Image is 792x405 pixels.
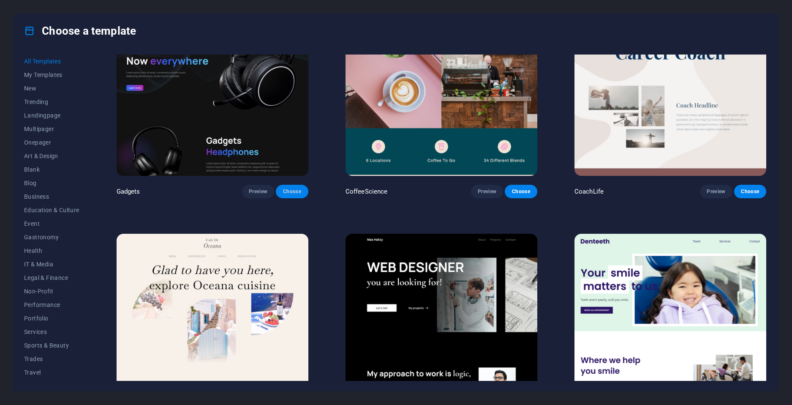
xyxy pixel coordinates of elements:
button: Preview [700,185,732,198]
span: Gastronomy [24,234,79,241]
button: My Templates [24,68,79,82]
button: Landingpage [24,109,79,122]
button: Preview [242,185,274,198]
span: All Templates [24,58,79,65]
span: Choose [283,188,301,195]
button: Blog [24,176,79,190]
button: Travel [24,366,79,379]
span: Landingpage [24,112,79,119]
button: Non-Profit [24,285,79,298]
button: New [24,82,79,95]
span: Preview [478,188,496,195]
span: Non-Profit [24,288,79,295]
button: Trades [24,352,79,366]
span: Onepager [24,139,79,146]
p: CoffeeScience [346,187,388,196]
span: Education & Culture [24,207,79,213]
button: Choose [505,185,537,198]
span: Travel [24,369,79,376]
span: Event [24,220,79,227]
button: Event [24,217,79,230]
button: Choose [734,185,766,198]
span: Health [24,247,79,254]
button: Gastronomy [24,230,79,244]
button: All Templates [24,55,79,68]
span: Performance [24,301,79,308]
span: Preview [249,188,267,195]
span: My Templates [24,71,79,78]
button: Trending [24,95,79,109]
span: Choose [512,188,530,195]
button: Onepager [24,136,79,149]
h4: Choose a template [24,24,136,38]
span: Preview [707,188,725,195]
span: Blank [24,166,79,173]
button: Legal & Finance [24,271,79,285]
button: Health [24,244,79,257]
button: Performance [24,298,79,312]
p: Gadgets [117,187,140,196]
p: CoachLife [574,187,604,196]
span: Trending [24,99,79,105]
span: Business [24,193,79,200]
button: IT & Media [24,257,79,271]
button: Preview [471,185,503,198]
button: Services [24,325,79,339]
button: Portfolio [24,312,79,325]
span: Multipager [24,126,79,132]
span: Choose [741,188,759,195]
button: Multipager [24,122,79,136]
button: Education & Culture [24,203,79,217]
button: Business [24,190,79,203]
span: Services [24,328,79,335]
button: Choose [276,185,308,198]
span: Trades [24,356,79,362]
button: Sports & Beauty [24,339,79,352]
span: Blog [24,180,79,186]
span: Sports & Beauty [24,342,79,349]
button: Wireframe [24,379,79,393]
span: Portfolio [24,315,79,322]
span: New [24,85,79,92]
span: Legal & Finance [24,274,79,281]
span: IT & Media [24,261,79,268]
button: Blank [24,163,79,176]
button: Art & Design [24,149,79,163]
span: Art & Design [24,153,79,159]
